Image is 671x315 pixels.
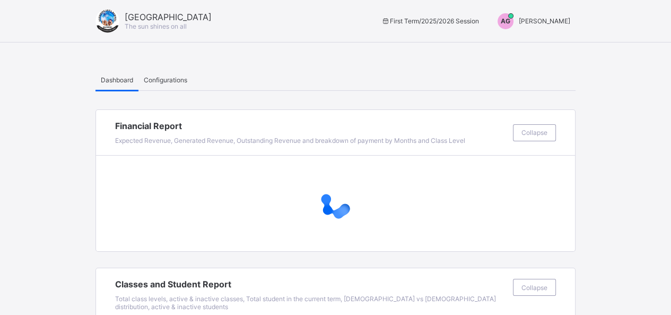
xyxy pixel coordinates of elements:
[144,76,187,84] span: Configurations
[101,76,133,84] span: Dashboard
[115,121,508,131] span: Financial Report
[125,12,212,22] span: [GEOGRAPHIC_DATA]
[501,17,510,25] span: AG
[115,137,465,144] span: Expected Revenue, Generated Revenue, Outstanding Revenue and breakdown of payment by Months and C...
[521,129,547,137] span: Collapse
[115,279,508,290] span: Classes and Student Report
[125,22,187,30] span: The sun shines on all
[521,284,547,292] span: Collapse
[115,295,496,311] span: Total class levels, active & inactive classes, Total student in the current term, [DEMOGRAPHIC_DA...
[519,17,570,25] span: [PERSON_NAME]
[381,17,479,25] span: session/term information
